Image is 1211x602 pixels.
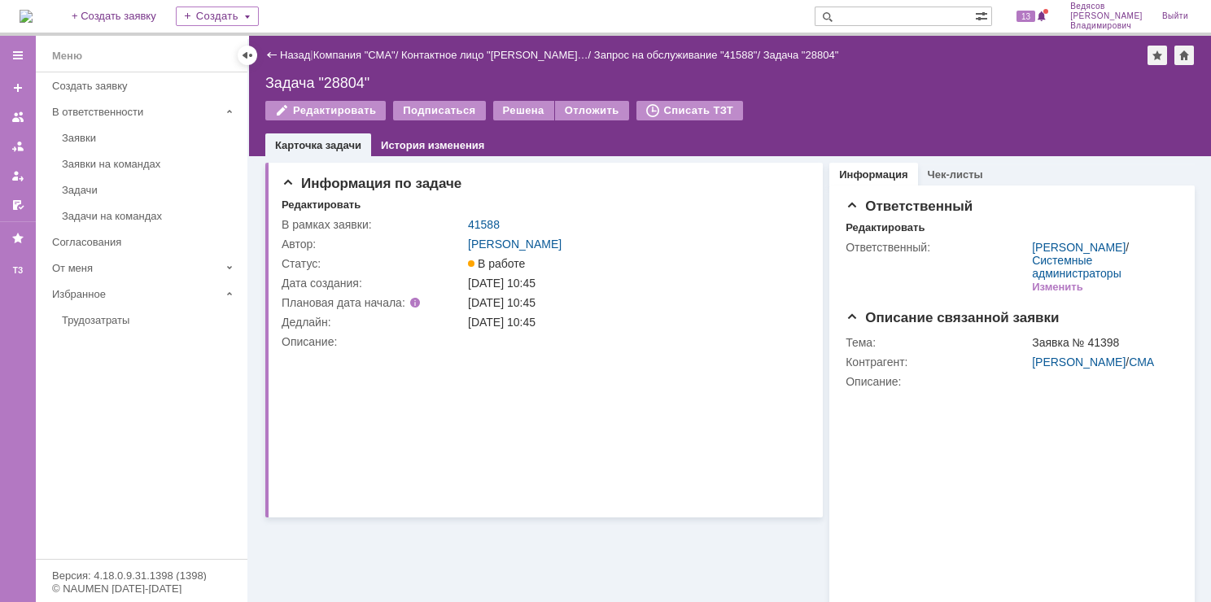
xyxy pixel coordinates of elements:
div: / [313,49,401,61]
a: Создать заявку [46,73,244,98]
a: Информация [839,168,907,181]
div: [DATE] 10:45 [468,316,802,329]
div: Заявка № 41398 [1032,336,1172,349]
span: [PERSON_NAME] [1070,11,1143,21]
div: Заявки [62,132,238,144]
span: Ответственный [846,198,973,214]
a: Заявки на командах [5,104,31,130]
div: / [1032,356,1172,369]
div: Сделать домашней страницей [1174,46,1194,65]
a: Назад [280,49,310,61]
span: Ведясов [1070,2,1143,11]
a: [PERSON_NAME] [1032,241,1126,254]
a: Заявки на командах [55,151,244,177]
div: Редактировать [282,198,361,212]
a: ТЗ [5,258,31,284]
a: Компания "СМА" [313,49,396,61]
a: Заявки в моей ответственности [5,133,31,159]
div: Задачи [62,184,238,196]
div: Создать заявку [52,80,238,92]
a: Чек-листы [928,168,983,181]
div: Изменить [1032,281,1083,294]
a: Системные администраторы [1032,254,1121,280]
div: Задача "28804" [265,75,1195,91]
div: Автор: [282,238,465,251]
div: Задачи на командах [62,210,238,222]
a: [PERSON_NAME] [468,238,562,251]
div: Заявки на командах [62,158,238,170]
a: Мои заявки [5,163,31,189]
a: Мои согласования [5,192,31,218]
div: Задача "28804" [763,49,839,61]
div: Избранное [52,288,220,300]
a: [PERSON_NAME] [1032,356,1126,369]
div: Меню [52,46,82,66]
div: В рамках заявки: [282,218,465,231]
div: Описание: [846,375,1175,388]
div: Плановая дата начала: [282,296,445,309]
a: Перейти на домашнюю страницу [20,10,33,23]
a: Задачи на командах [55,203,244,229]
div: Согласования [52,236,238,248]
div: [DATE] 10:45 [468,296,802,309]
div: Статус: [282,257,465,270]
div: Трудозатраты [62,314,238,326]
div: Дата создания: [282,277,465,290]
span: В работе [468,257,525,270]
a: СМА [1129,356,1154,369]
div: Скрыть меню [238,46,257,65]
div: От меня [52,262,220,274]
div: Тема: [846,336,1029,349]
div: Версия: 4.18.0.9.31.1398 (1398) [52,570,231,581]
a: Контактное лицо "[PERSON_NAME]… [401,49,588,61]
div: / [1032,241,1172,280]
a: Трудозатраты [55,308,244,333]
a: Карточка задачи [275,139,361,151]
div: / [594,49,763,61]
div: Контрагент: [846,356,1029,369]
a: Задачи [55,177,244,203]
span: Владимирович [1070,21,1143,31]
a: Заявки [55,125,244,150]
div: Дедлайн: [282,316,465,329]
div: Редактировать [846,221,925,234]
span: Информация по задаче [282,176,461,191]
div: / [401,49,594,61]
span: 13 [1016,11,1035,22]
a: Запрос на обслуживание "41588" [594,49,758,61]
a: 41588 [468,218,500,231]
img: logo [20,10,33,23]
div: В ответственности [52,106,220,118]
div: | [310,48,313,60]
div: ТЗ [5,264,31,277]
a: История изменения [381,139,484,151]
a: Создать заявку [5,75,31,101]
span: Описание связанной заявки [846,310,1059,325]
div: [DATE] 10:45 [468,277,802,290]
div: Добавить в избранное [1148,46,1167,65]
a: Согласования [46,229,244,255]
div: Описание: [282,335,805,348]
span: Расширенный поиск [975,7,991,23]
div: Создать [176,7,259,26]
div: Ответственный: [846,241,1029,254]
div: © NAUMEN [DATE]-[DATE] [52,583,231,594]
